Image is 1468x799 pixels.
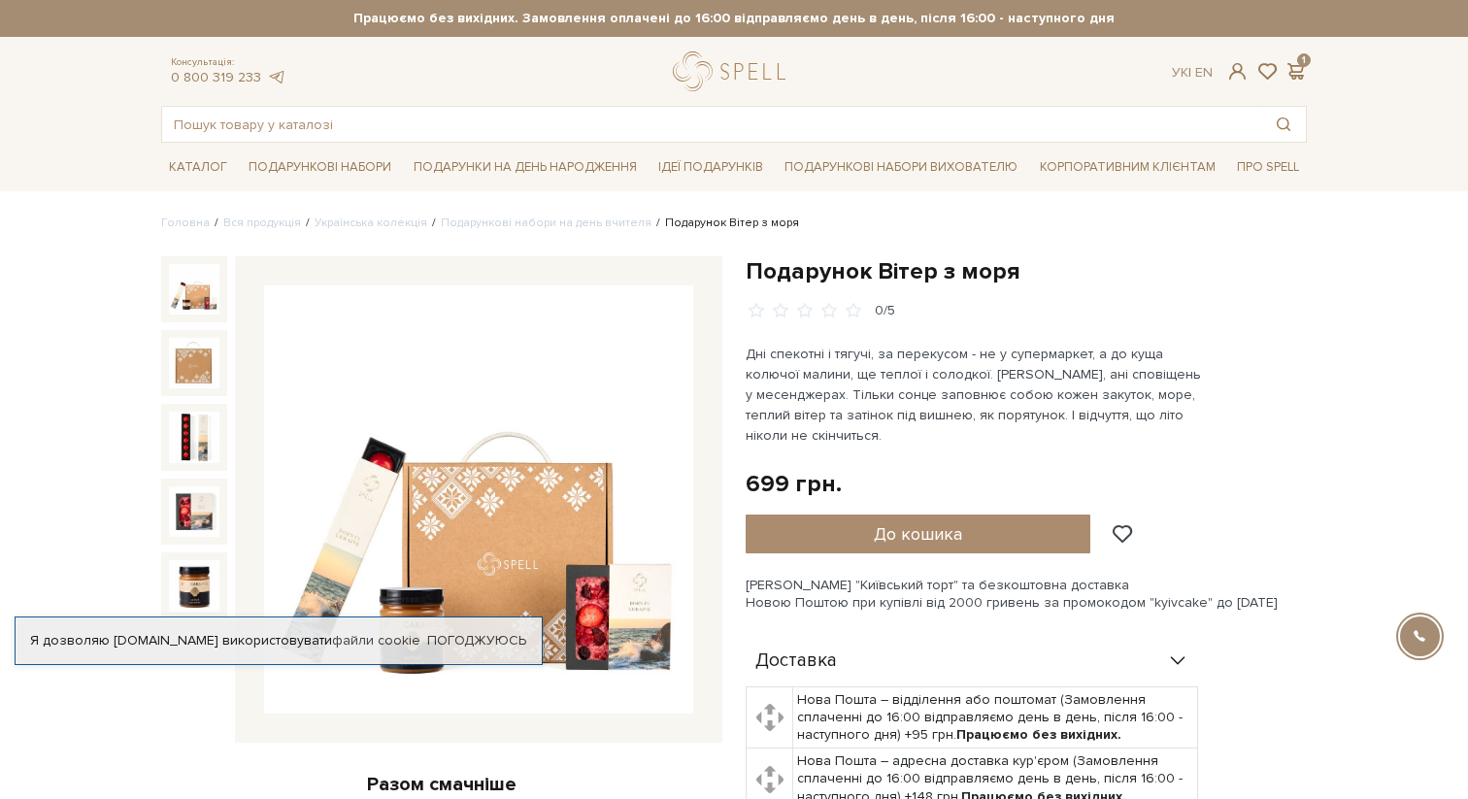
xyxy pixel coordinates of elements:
p: Дні спекотні і тягучі, за перекусом - не у супермаркет, а до куща колючої малини, ще теплої і сол... [746,344,1201,446]
span: До кошика [874,523,962,545]
a: Корпоративним клієнтам [1032,150,1223,183]
div: 0/5 [875,302,895,320]
div: Ук [1172,64,1213,82]
span: | [1188,64,1191,81]
a: Каталог [161,152,235,183]
a: Подарункові набори [241,152,399,183]
a: Подарунки на День народження [406,152,645,183]
span: Доставка [755,652,837,670]
input: Пошук товару у каталозі [162,107,1261,142]
a: Вся продукція [223,216,301,230]
img: Подарунок Вітер з моря [169,264,219,315]
a: 0 800 319 233 [171,69,261,85]
div: 699 грн. [746,469,842,499]
img: Подарунок Вітер з моря [169,560,219,611]
a: Подарункові набори вихователю [777,150,1025,183]
td: Нова Пошта – відділення або поштомат (Замовлення сплаченні до 16:00 відправляємо день в день, піс... [793,686,1198,749]
a: файли cookie [332,632,420,649]
a: Погоджуюсь [427,632,526,649]
a: Українська колекція [315,216,427,230]
div: [PERSON_NAME] "Київський торт" та безкоштовна доставка Новою Поштою при купівлі від 2000 гривень ... [746,577,1307,612]
a: En [1195,64,1213,81]
img: Подарунок Вітер з моря [169,486,219,537]
div: Я дозволяю [DOMAIN_NAME] використовувати [16,632,542,649]
img: Подарунок Вітер з моря [169,338,219,388]
img: Подарунок Вітер з моря [264,285,693,715]
a: logo [673,51,794,91]
div: Разом смачніше [161,772,722,797]
b: Працюємо без вихідних. [956,726,1121,743]
strong: Працюємо без вихідних. Замовлення оплачені до 16:00 відправляємо день в день, після 16:00 - насту... [161,10,1307,27]
h1: Подарунок Вітер з моря [746,256,1307,286]
a: Про Spell [1229,152,1307,183]
img: Подарунок Вітер з моря [169,412,219,462]
span: Консультація: [171,56,285,69]
a: Подарункові набори на день вчителя [441,216,651,230]
button: До кошика [746,515,1090,553]
a: Головна [161,216,210,230]
li: Подарунок Вітер з моря [651,215,799,232]
a: Ідеї подарунків [651,152,771,183]
a: telegram [266,69,285,85]
button: Пошук товару у каталозі [1261,107,1306,142]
